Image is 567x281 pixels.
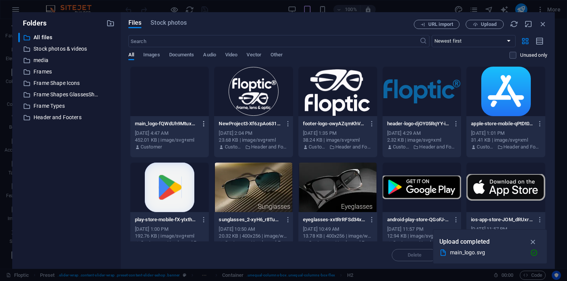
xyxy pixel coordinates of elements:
[393,239,411,246] p: Customer
[303,137,373,144] div: 38.24 KB | image/svg+xml
[303,226,373,233] div: [DATE] 10:49 AM
[387,120,450,127] p: header-logo-djOY05RqYY-ib-LVsbuQYw.svg
[309,144,327,150] p: Customer
[219,233,288,239] div: 20.32 KB | 400x256 | image/webp
[387,239,457,246] div: By: Customer | Folder: Header and Footers
[471,144,541,150] div: By: Customer | Folder: Header and Footers
[481,22,497,27] span: Upload
[219,137,288,144] div: 23.68 KB | image/svg+xml
[335,144,373,150] p: Header and Footers
[335,239,373,246] p: Header and Footers
[225,239,243,246] p: Customer
[524,20,533,28] i: Minimize
[251,144,288,150] p: Header and Footers
[34,33,101,42] p: All files
[141,144,162,150] p: Customer
[219,144,288,150] div: By: Customer | Folder: Header and Footers
[539,20,547,28] i: Close
[135,239,205,246] div: By: Customer | Folder: Header and Footers
[135,233,205,239] div: 192.76 KB | image/svg+xml
[247,50,261,61] span: Vector
[387,233,457,239] div: 12.94 KB | image/svg+xml
[450,248,524,257] div: main_logo.svg
[466,20,504,29] button: Upload
[106,19,115,27] i: Create new folder
[387,226,457,233] div: [DATE] 11:57 PM
[225,50,237,61] span: Video
[419,144,456,150] p: Header and Footers
[34,45,101,53] p: Stock photos & videos
[34,102,101,110] p: Frame Types
[219,130,288,137] div: [DATE] 2:04 PM
[251,239,288,246] p: Header and Footers
[18,90,115,99] div: Frame Shapes GlassesShop
[18,18,46,28] p: Folders
[219,239,288,246] div: By: Customer | Folder: Header and Footers
[419,239,456,246] p: Header and Footers
[18,33,20,42] div: ​
[18,56,115,65] div: media
[141,239,159,246] p: Customer
[167,239,205,246] p: Header and Footers
[34,90,101,99] p: Frame Shapes GlassesShop
[135,216,197,223] p: play-store-mobile-fX-yIxthWnvQ54SGZVwNPA.svg
[471,137,541,144] div: 31.41 KB | image/svg+xml
[219,216,281,223] p: sunglasses_2-xyH6_r8TuNW7Lr05qyielQ.webp
[303,130,373,137] div: [DATE] 1:35 PM
[135,130,205,137] div: [DATE] 4:47 AM
[34,56,101,65] p: media
[135,137,205,144] div: 452.01 KB | image/svg+xml
[303,144,373,150] div: By: Customer | Folder: Header and Footers
[387,216,450,223] p: android-play-store-QGoFJ-SAr76rARav2CC41w.svg
[18,78,115,88] div: Frame Shape Icons
[18,44,115,54] div: Stock photos & videos
[471,120,533,127] p: apple-store-mobile-qPtDt0zqZ2o6xPlYLwiE2A.svg
[471,226,541,233] div: [DATE] 11:57 PM
[387,137,457,144] div: 2.32 KB | image/svg+xml
[18,90,101,99] div: Frame Shapes GlassesShop
[303,216,365,223] p: eyeglasses-xxtRrRFSd34xpn860TXhRw-MWGZlfon3jEtvKrkmwafFQ.webp
[18,101,115,111] div: Frame Types
[151,18,186,27] span: Stock photos
[303,120,365,127] p: footer-logo-owyAZqmKhVQn8OWkMiqQHQ.svg
[414,20,460,29] button: URL import
[477,144,495,150] p: Customer
[303,233,373,239] div: 13.78 KB | 400x256 | image/webp
[309,239,327,246] p: Customer
[520,52,547,59] p: Displays only files that are not in use on the website. Files added during this session can still...
[387,130,457,137] div: [DATE] 4:29 AM
[203,50,216,61] span: Audio
[34,79,101,88] p: Frame Shape Icons
[303,239,373,246] div: By: Customer | Folder: Header and Footers
[387,144,457,150] div: By: Customer | Folder: Header and Footers
[225,144,243,150] p: Customer
[135,120,197,127] p: main_logo-fQWdUh9MtuxTt8y2beBQSw.svg
[143,50,160,61] span: Images
[18,113,115,122] div: Header and Footers
[34,67,101,76] p: Frames
[18,67,115,77] div: Frames
[503,144,541,150] p: Header and Footers
[471,130,541,137] div: [DATE] 1:01 PM
[219,226,288,233] div: [DATE] 10:50 AM
[128,18,142,27] span: Files
[271,50,283,61] span: Other
[393,144,411,150] p: Customer
[169,50,194,61] span: Documents
[471,216,533,223] p: ios-app-store-JOM_dRUxrCpjb286WqmqfQ.svg
[128,50,134,61] span: All
[428,22,453,27] span: URL import
[219,120,281,127] p: NewProject3-Xf6zpAo631pwNL97_xjcoA.svg
[128,35,420,47] input: Search
[439,237,490,247] p: Upload completed
[135,226,205,233] div: [DATE] 1:00 PM
[510,20,518,28] i: Reload
[34,113,101,122] p: Header and Footers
